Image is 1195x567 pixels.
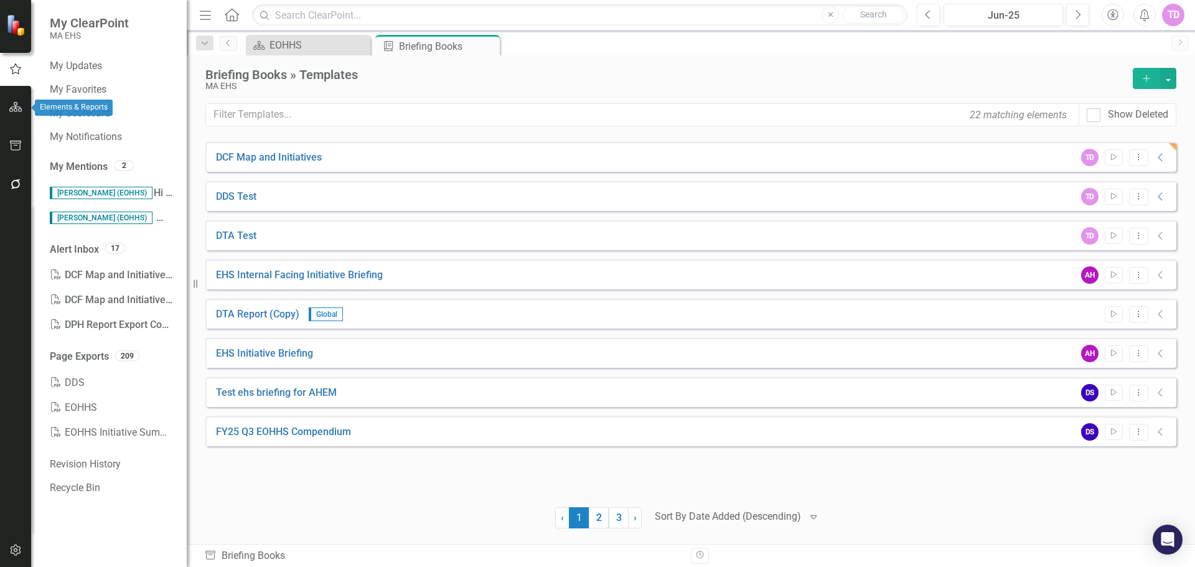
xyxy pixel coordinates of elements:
a: My Favorites [50,83,174,97]
a: DCF Map and Initiatives [216,151,322,165]
span: Search [860,9,887,19]
a: FY25 Q3 EOHHS Compendium [216,425,351,439]
div: Open Intercom Messenger [1153,525,1183,555]
div: Jun-25 [948,8,1059,23]
div: 22 matching elements [967,105,1070,125]
a: My Mentions [50,160,108,174]
div: AH [1081,266,1099,284]
a: DDS Test [216,190,256,204]
span: My ClearPoint [50,16,129,30]
div: TD [1081,149,1099,166]
div: DS [1081,384,1099,401]
div: DCF Map and Initiatives Export Complete [50,288,174,312]
a: EOHHS [249,37,367,53]
a: Test ehs briefing for AHEM [216,386,337,400]
div: TD [1081,188,1099,205]
div: DS [1081,423,1099,441]
div: Briefing Books [204,549,682,563]
a: Alert Inbox [50,243,99,257]
a: DDS [50,370,174,395]
span: [PERSON_NAME] (EOHHS) [50,187,152,199]
input: Filter Templates... [205,103,1079,126]
span: › [634,512,637,523]
a: 2 [589,507,609,528]
a: DTA Test [216,229,256,243]
div: AH [1081,345,1099,362]
a: Revision History [50,457,174,472]
span: Hi [PERSON_NAME], this is the report I referenced during our meeting. It has a list of the follow... [50,187,681,199]
div: 209 [115,350,139,361]
small: MA EHS [50,30,129,40]
a: My Updates [50,59,174,73]
div: Elements & Reports [35,100,113,116]
a: DTA Report (Copy) [216,307,299,322]
div: 2 [114,160,134,171]
a: 3 [609,507,629,528]
input: Search ClearPoint... [252,4,907,26]
span: 1 [569,507,589,528]
div: Briefing Books » Templates [205,68,1127,82]
button: TD [1162,4,1184,26]
div: Show Deleted [1108,108,1168,122]
div: Briefing Books [399,39,497,54]
a: Page Exports [50,350,109,364]
div: DPH Report Export Complete [50,312,174,337]
a: EHS Internal Facing Initiative Briefing [216,268,383,283]
button: Jun-25 [944,4,1063,26]
a: EOHHS Initiative Summary Report [50,420,174,445]
div: MA EHS [205,82,1127,91]
button: Search [842,6,904,24]
span: Global [309,307,343,321]
div: 17 [105,243,125,253]
img: ClearPoint Strategy [6,14,28,36]
a: EOHHS [50,395,174,420]
div: EOHHS [269,37,367,53]
div: DCF Map and Initiatives Export Complete [50,263,174,288]
div: TD [1081,227,1099,245]
span: Hello, all. Please review this mock up. We can discuss feedback during the strategy planning meet... [50,212,850,223]
a: My Notifications [50,130,174,144]
span: ‹ [561,512,564,523]
span: [PERSON_NAME] (EOHHS) [50,212,152,224]
a: EHS Initiative Briefing [216,347,313,361]
a: Recycle Bin [50,481,174,495]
